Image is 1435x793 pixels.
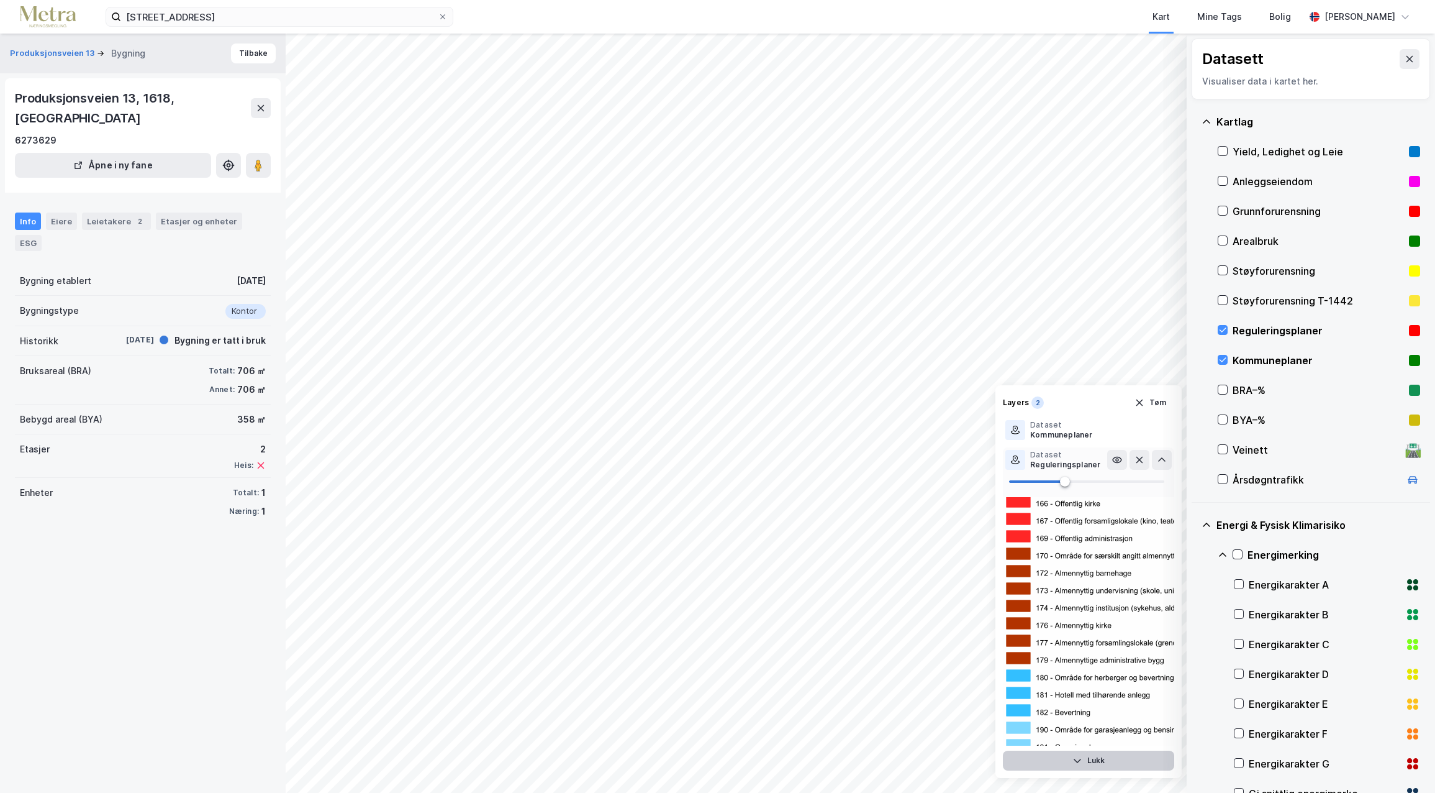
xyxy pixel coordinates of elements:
div: 706 ㎡ [237,364,266,378]
div: [DATE] [104,334,154,346]
div: Layers [1003,398,1029,408]
div: Kommuneplaner [1030,430,1093,440]
div: 358 ㎡ [237,412,266,427]
div: Veinett [1233,442,1400,457]
div: Kartlag [1216,114,1420,129]
div: Dataset [1030,450,1100,460]
img: metra-logo.256734c3b2bbffee19d4.png [20,6,76,28]
div: Anleggseiendom [1233,174,1404,189]
div: Produksjonsveien 13, 1618, [GEOGRAPHIC_DATA] [15,88,251,128]
div: Historikk [20,334,58,349]
div: Bebygd areal (BYA) [20,412,102,427]
iframe: Chat Widget [1373,733,1435,793]
div: 2 [134,215,146,227]
div: Energikarakter F [1249,727,1400,741]
div: Reguleringsplaner [1030,460,1100,470]
div: Bygningstype [20,303,79,318]
div: Yield, Ledighet og Leie [1233,144,1404,159]
div: Næring: [229,507,259,516]
div: BYA–% [1233,413,1404,428]
button: Åpne i ny fane [15,153,211,178]
div: Bruksareal (BRA) [20,364,91,378]
div: Eiere [46,213,77,230]
button: Lukk [1003,751,1174,771]
div: Støyforurensning T-1442 [1233,293,1404,308]
div: Energikarakter D [1249,667,1400,682]
div: Årsdøgntrafikk [1233,472,1400,487]
div: Visualiser data i kartet her. [1202,74,1419,89]
div: Bygning [111,46,145,61]
div: Datasett [1202,49,1264,69]
div: Kart [1152,9,1170,24]
div: Etasjer [20,442,50,457]
button: Tilbake [231,44,276,63]
div: Etasjer og enheter [161,216,237,227]
div: Annet: [209,385,235,395]
div: Totalt: [209,366,235,376]
div: 6273629 [15,133,57,148]
div: Dataset [1030,420,1093,430]
div: Bygning er tatt i bruk [174,333,266,348]
div: Energikarakter B [1249,607,1400,622]
div: Totalt: [233,488,259,498]
div: 1 [261,485,266,500]
div: [PERSON_NAME] [1324,9,1395,24]
div: Arealbruk [1233,234,1404,249]
div: BRA–% [1233,383,1404,398]
div: 706 ㎡ [237,382,266,397]
div: Heis: [234,461,253,470]
div: 1 [261,504,266,519]
div: Energimerking [1247,548,1420,562]
div: Info [15,213,41,230]
div: 2 [234,442,266,457]
div: Energikarakter E [1249,697,1400,712]
div: Bolig [1269,9,1291,24]
div: Mine Tags [1197,9,1242,24]
div: [DATE] [237,273,266,288]
div: Bygning etablert [20,273,91,288]
div: ESG [15,235,42,251]
div: 🛣️ [1405,442,1421,458]
div: Energikarakter A [1249,577,1400,592]
div: Leietakere [82,213,151,230]
button: Tøm [1126,393,1174,413]
div: Energikarakter G [1249,756,1400,771]
div: Støyforurensning [1233,264,1404,278]
div: Grunnforurensning [1233,204,1404,219]
input: Søk på adresse, matrikkel, gårdeiere, leietakere eller personer [121,7,438,26]
button: Produksjonsveien 13 [10,47,97,60]
div: Energikarakter C [1249,637,1400,652]
div: Energi & Fysisk Klimarisiko [1216,518,1420,533]
div: 2 [1031,396,1044,409]
div: Kommuneplaner [1233,353,1404,368]
div: Reguleringsplaner [1233,323,1404,338]
div: Enheter [20,485,53,500]
div: Kontrollprogram for chat [1373,733,1435,793]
